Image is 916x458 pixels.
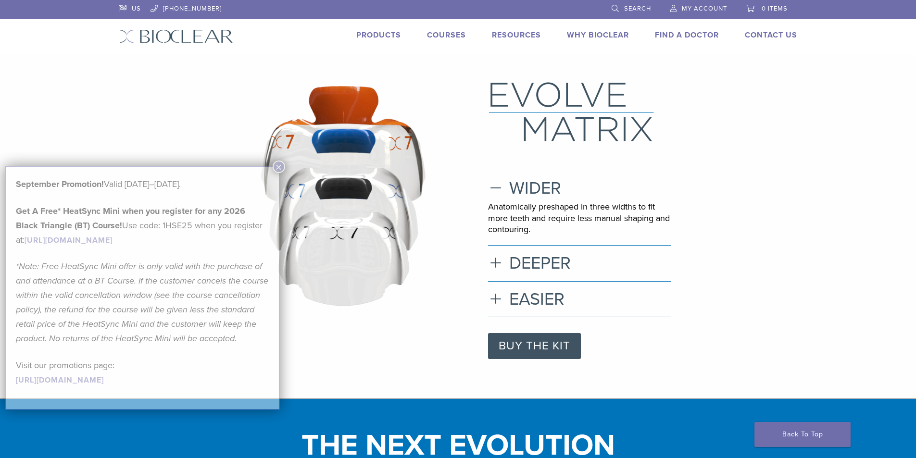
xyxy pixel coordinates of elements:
[16,206,245,231] strong: Get A Free* HeatSync Mini when you register for any 2026 Black Triangle (BT) Course!
[427,30,466,40] a: Courses
[488,333,581,359] a: BUY THE KIT
[16,179,104,189] b: September Promotion!
[16,375,104,385] a: [URL][DOMAIN_NAME]
[112,434,804,457] h1: THE NEXT EVOLUTION
[754,422,851,447] a: Back To Top
[745,30,797,40] a: Contact Us
[488,178,671,198] h3: WIDER
[273,161,285,173] button: Close
[488,253,671,273] h3: DEEPER
[25,235,113,245] a: [URL][DOMAIN_NAME]
[488,289,671,309] h3: EASIER
[16,204,269,247] p: Use code: 1HSE25 when you register at:
[492,30,541,40] a: Resources
[356,30,401,40] a: Products
[655,30,719,40] a: Find A Doctor
[762,5,788,12] span: 0 items
[16,261,268,344] em: *Note: Free HeatSync Mini offer is only valid with the purchase of and attendance at a BT Course....
[488,201,671,235] p: Anatomically preshaped in three widths to fit more teeth and require less manual shaping and cont...
[682,5,727,12] span: My Account
[16,358,269,387] p: Visit our promotions page:
[567,30,629,40] a: Why Bioclear
[16,177,269,191] p: Valid [DATE]–[DATE].
[119,29,233,43] img: Bioclear
[624,5,651,12] span: Search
